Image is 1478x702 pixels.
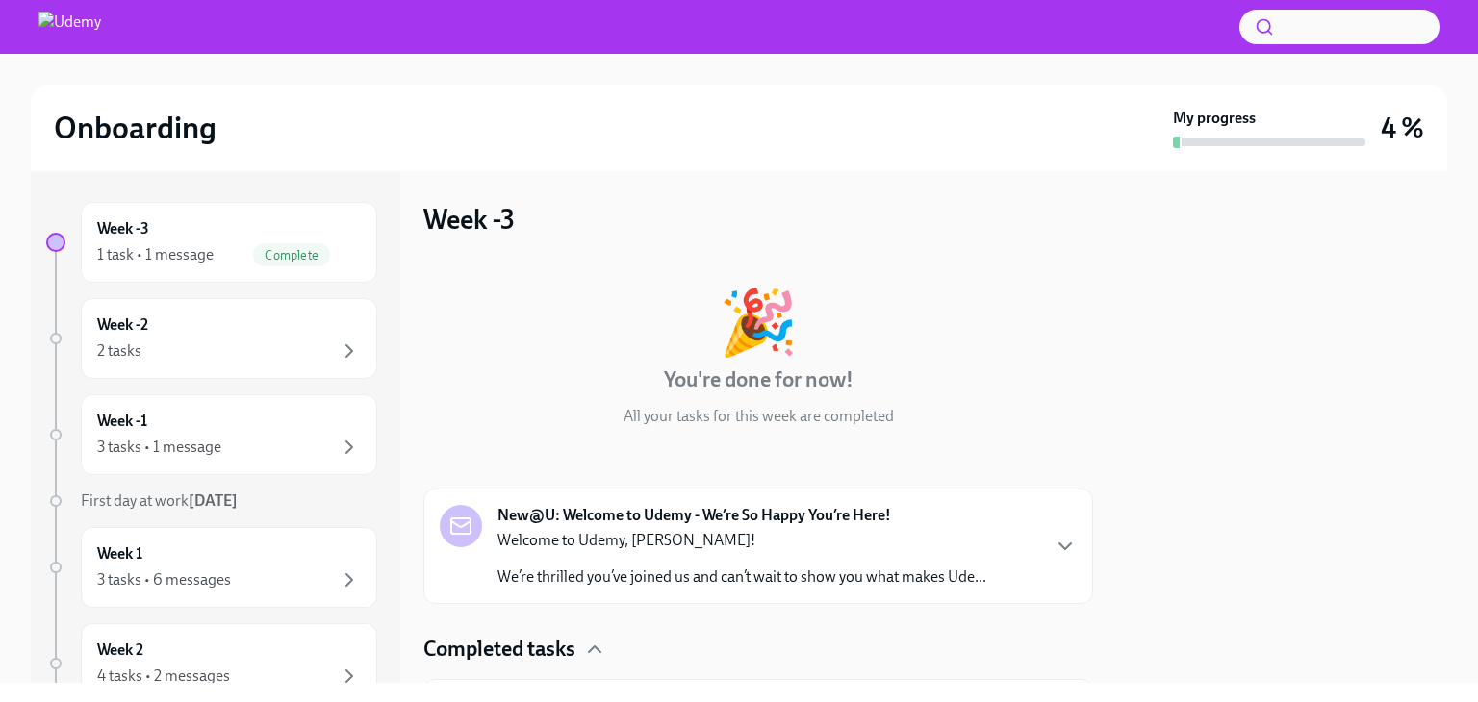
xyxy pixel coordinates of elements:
[46,490,377,512] a: First day at work[DATE]
[624,406,894,427] p: All your tasks for this week are completed
[664,365,854,394] h4: You're done for now!
[97,244,214,265] div: 1 task • 1 message
[253,248,330,263] span: Complete
[97,340,141,362] div: 2 tasks
[97,218,149,239] h6: Week -3
[46,298,377,379] a: Week -22 tasks
[97,569,231,590] div: 3 tasks • 6 messages
[46,394,377,475] a: Week -13 tasks • 1 message
[46,202,377,283] a: Week -31 task • 1 messageComplete
[38,12,101,42] img: Udemy
[497,566,986,588] p: We’re thrilled you’ve joined us and can’t wait to show you what makes Ude...
[97,437,221,458] div: 3 tasks • 1 message
[54,109,217,147] h2: Onboarding
[189,491,238,510] strong: [DATE]
[1381,111,1424,145] h3: 4 %
[719,290,798,354] div: 🎉
[423,635,1093,664] div: Completed tasks
[97,543,142,564] h6: Week 1
[97,411,147,432] h6: Week -1
[1173,108,1256,129] strong: My progress
[81,491,238,510] span: First day at work
[423,635,575,664] h4: Completed tasks
[423,202,515,237] h3: Week -3
[497,505,891,526] strong: New@U: Welcome to Udemy - We’re So Happy You’re Here!
[97,639,143,661] h6: Week 2
[97,665,230,687] div: 4 tasks • 2 messages
[46,527,377,608] a: Week 13 tasks • 6 messages
[497,530,986,551] p: Welcome to Udemy, [PERSON_NAME]!
[97,314,148,336] h6: Week -2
